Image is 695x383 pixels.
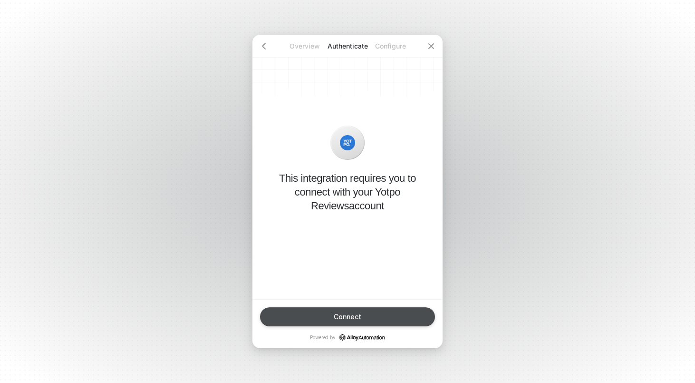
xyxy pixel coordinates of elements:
[283,41,326,51] p: Overview
[260,307,435,326] button: Connect
[427,42,435,50] span: icon-close
[339,334,385,341] a: icon-success
[326,41,369,51] p: Authenticate
[260,42,268,50] span: icon-arrow-left
[310,334,385,341] p: Powered by
[268,171,427,213] p: This integration requires you to connect with your Yotpo Reviews account
[369,41,412,51] p: Configure
[334,313,361,321] div: Connect
[340,135,355,150] img: icon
